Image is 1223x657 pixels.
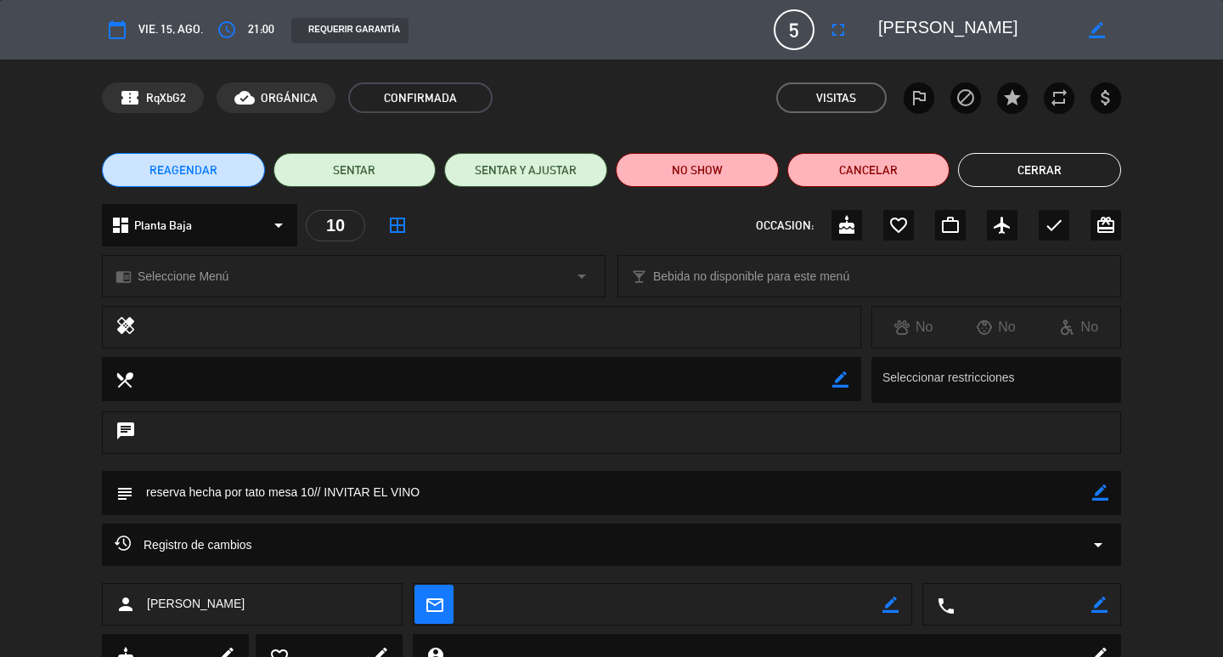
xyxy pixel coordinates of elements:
i: local_bar [631,269,647,285]
button: Cancelar [787,153,950,187]
span: Seleccione Menú [138,267,228,286]
i: cloud_done [234,88,255,108]
button: access_time [211,14,242,45]
div: 10 [306,210,365,241]
i: cake [837,215,857,235]
i: border_color [1089,22,1105,38]
span: CONFIRMADA [348,82,493,113]
button: SENTAR Y AJUSTAR [444,153,607,187]
span: Bebida no disponible para este menú [653,267,849,286]
i: border_color [832,371,848,388]
i: subject [115,484,133,502]
i: arrow_drop_down [268,215,289,235]
span: Registro de cambios [115,535,252,555]
i: arrow_drop_down [572,266,592,286]
i: fullscreen [828,20,848,40]
i: block [955,88,976,108]
i: star [1002,88,1023,108]
span: vie. 15, ago. [138,20,203,39]
i: local_phone [936,596,955,615]
i: mail_outline [425,595,443,614]
i: border_color [882,597,899,613]
i: local_dining [115,370,133,388]
span: confirmation_number [120,88,140,108]
div: REQUERIR GARANTÍA [291,18,409,43]
div: No [872,316,955,338]
span: ORGÁNICA [261,88,318,108]
span: OCCASION: [756,216,814,235]
span: [PERSON_NAME] [147,594,245,614]
span: Planta Baja [134,216,192,235]
button: calendar_today [102,14,132,45]
i: work_outline [940,215,961,235]
button: NO SHOW [616,153,779,187]
span: REAGENDAR [149,161,217,179]
button: fullscreen [823,14,854,45]
i: border_all [387,215,408,235]
div: No [955,316,1037,338]
span: 21:00 [248,20,274,39]
i: attach_money [1096,88,1116,108]
i: outlined_flag [909,88,929,108]
button: REAGENDAR [102,153,265,187]
i: card_giftcard [1096,215,1116,235]
i: healing [116,315,136,339]
div: No [1038,316,1120,338]
i: check [1044,215,1064,235]
i: calendar_today [107,20,127,40]
i: border_color [1091,597,1107,613]
i: border_color [1092,484,1108,501]
i: access_time [217,20,237,40]
span: RqXbG2 [146,88,186,108]
button: SENTAR [273,153,437,187]
i: airplanemode_active [992,215,1012,235]
span: 5 [774,9,814,50]
i: chat [116,421,136,445]
em: Visitas [816,88,856,108]
i: dashboard [110,215,131,235]
i: repeat [1049,88,1069,108]
i: person [116,594,136,615]
i: favorite_border [888,215,909,235]
i: arrow_drop_down [1088,535,1108,555]
i: chrome_reader_mode [116,269,132,285]
button: Cerrar [958,153,1121,187]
